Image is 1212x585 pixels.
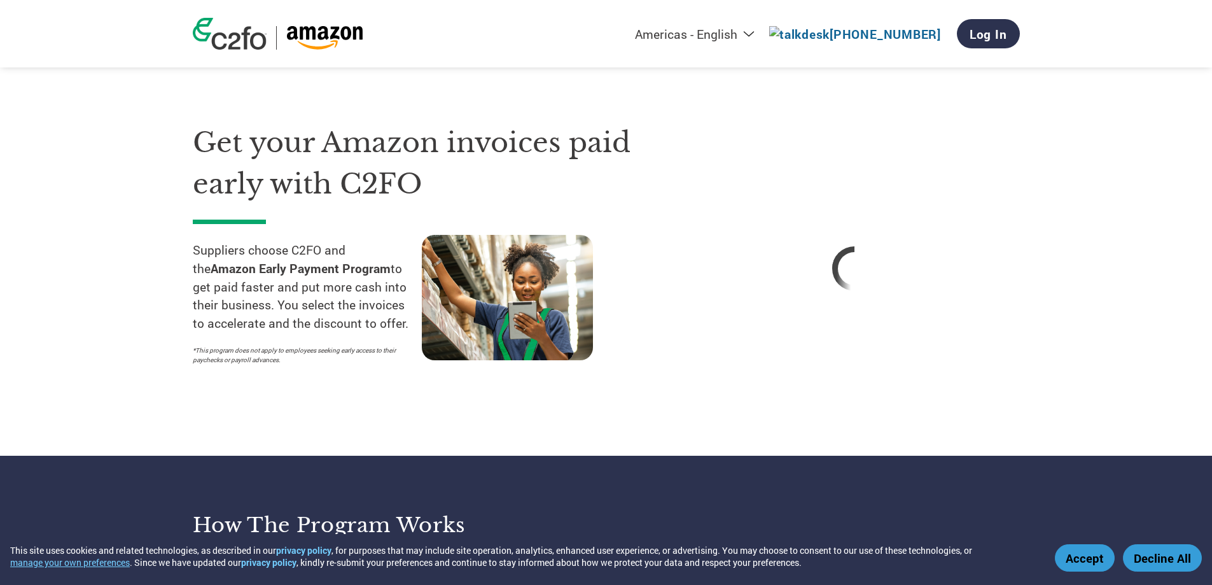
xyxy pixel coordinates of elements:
[10,556,130,568] button: manage your own preferences
[957,19,1020,48] a: Log In
[1055,544,1115,572] button: Accept
[193,346,409,365] p: *This program does not apply to employees seeking early access to their paychecks or payroll adva...
[10,544,1036,568] div: This site uses cookies and related technologies, as described in our , for purposes that may incl...
[276,544,331,556] a: privacy policy
[211,260,391,276] strong: Amazon Early Payment Program
[769,26,830,42] img: talkdesk
[1123,544,1202,572] button: Decline All
[193,122,651,204] h1: Get your Amazon invoices paid early with C2FO
[241,556,296,568] a: privacy policy
[193,241,422,333] p: Suppliers choose C2FO and the to get paid faster and put more cash into their business. You selec...
[193,512,590,538] h3: How the program works
[193,18,267,50] img: c2fo logo
[286,26,363,50] img: Amazon
[769,26,941,42] a: [PHONE_NUMBER]
[422,235,593,360] img: supply chain worker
